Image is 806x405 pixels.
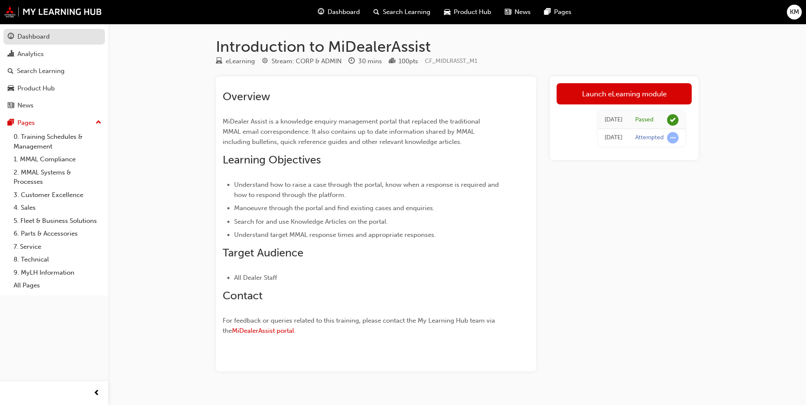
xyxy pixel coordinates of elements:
[537,3,578,21] a: pages-iconPages
[3,81,105,96] a: Product Hub
[515,7,531,17] span: News
[223,317,497,335] span: For feedback or queries related to this training, please contact the My Learning Hub team via the
[223,90,270,103] span: Overview
[234,274,277,281] span: All Dealer Staff
[367,3,437,21] a: search-iconSearch Learning
[3,27,105,115] button: DashboardAnalyticsSearch LearningProduct HubNews
[223,153,321,166] span: Learning Objectives
[10,227,105,240] a: 6. Parts & Accessories
[223,246,303,259] span: Target Audience
[311,3,367,21] a: guage-iconDashboard
[8,67,14,75] span: search-icon
[318,7,324,17] span: guage-icon
[8,51,14,58] span: chart-icon
[10,130,105,153] a: 0. Training Schedules & Management
[790,7,799,17] span: KM
[399,56,418,66] div: 100 pts
[425,57,478,65] span: Learning resource code
[505,7,511,17] span: news-icon
[437,3,498,21] a: car-iconProduct Hub
[10,279,105,292] a: All Pages
[271,56,342,66] div: Stream: CORP & ADMIN
[348,58,355,65] span: clock-icon
[262,56,342,67] div: Stream
[348,56,382,67] div: Duration
[10,214,105,228] a: 5. Fleet & Business Solutions
[10,253,105,266] a: 8. Technical
[498,3,537,21] a: news-iconNews
[667,132,679,143] span: learningRecordVerb_ATTEMPT-icon
[328,7,360,17] span: Dashboard
[226,56,255,66] div: eLearning
[4,6,102,17] img: mmal
[10,166,105,188] a: 2. MMAL Systems & Processes
[232,327,294,335] a: MiDealerAssist portal
[787,5,802,20] button: KM
[635,134,664,142] div: Attempted
[605,133,622,143] div: Fri Nov 15 2024 11:40:53 GMT+1100 (Australian Eastern Daylight Time)
[17,32,50,42] div: Dashboard
[605,115,622,125] div: Thu Nov 21 2024 14:48:51 GMT+1100 (Australian Eastern Daylight Time)
[389,58,395,65] span: podium-icon
[234,218,388,225] span: Search for and use Knowledge Articles on the portal.
[3,29,105,45] a: Dashboard
[262,58,268,65] span: target-icon
[17,49,44,59] div: Analytics
[216,37,699,56] h1: Introduction to MiDealerAssist
[454,7,491,17] span: Product Hub
[3,115,105,131] button: Pages
[8,33,14,41] span: guage-icon
[10,188,105,202] a: 3. Customer Excellence
[3,46,105,62] a: Analytics
[93,388,100,399] span: prev-icon
[557,83,692,104] a: Launch eLearning module
[223,118,482,146] span: MiDealer Assist is a knowledge enquiry management portal that replaced the traditional MMAL email...
[294,327,296,335] span: .
[544,7,551,17] span: pages-icon
[554,7,571,17] span: Pages
[223,289,263,302] span: Contact
[10,201,105,214] a: 4. Sales
[10,240,105,253] a: 7. Service
[3,98,105,113] a: News
[358,56,382,66] div: 30 mins
[10,266,105,279] a: 9. MyLH Information
[234,231,436,239] span: Understand target MMAL response times and appropriate responses.
[8,102,14,110] span: news-icon
[3,63,105,79] a: Search Learning
[234,181,501,199] span: Understand how to raise a case through the portal, know when a response is required and how to re...
[383,7,430,17] span: Search Learning
[8,85,14,93] span: car-icon
[96,117,102,128] span: up-icon
[667,114,679,126] span: learningRecordVerb_PASS-icon
[17,84,55,93] div: Product Hub
[8,119,14,127] span: pages-icon
[373,7,379,17] span: search-icon
[216,56,255,67] div: Type
[17,66,65,76] div: Search Learning
[10,153,105,166] a: 1. MMAL Compliance
[234,204,435,212] span: Manoeuvre through the portal and find existing cases and enquiries.
[389,56,418,67] div: Points
[17,118,35,128] div: Pages
[17,101,34,110] div: News
[444,7,450,17] span: car-icon
[635,116,653,124] div: Passed
[216,58,222,65] span: learningResourceType_ELEARNING-icon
